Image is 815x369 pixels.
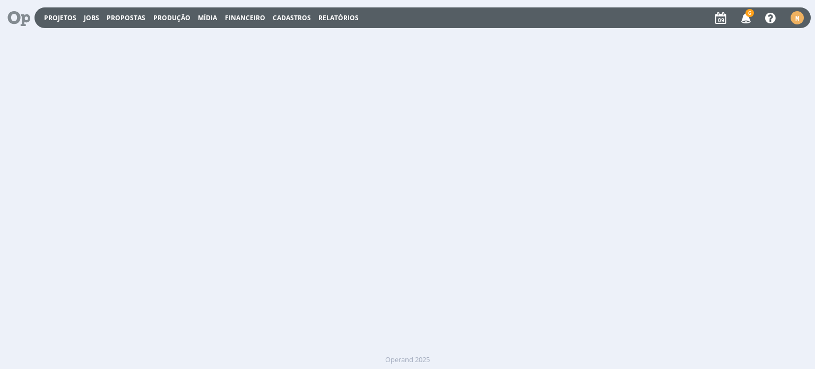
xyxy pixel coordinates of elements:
button: Projetos [41,14,80,22]
button: Relatórios [315,14,362,22]
a: Mídia [198,13,217,22]
a: Jobs [84,13,99,22]
a: Projetos [44,13,76,22]
span: 6 [745,9,754,17]
span: Propostas [107,13,145,22]
button: M [790,8,804,27]
button: Financeiro [222,14,268,22]
span: Cadastros [273,13,311,22]
a: Financeiro [225,13,265,22]
button: Propostas [103,14,149,22]
button: Jobs [81,14,102,22]
button: Mídia [195,14,220,22]
a: Relatórios [318,13,359,22]
div: M [791,11,804,24]
a: Produção [153,13,190,22]
button: 6 [734,8,756,28]
button: Cadastros [270,14,314,22]
button: Produção [150,14,194,22]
